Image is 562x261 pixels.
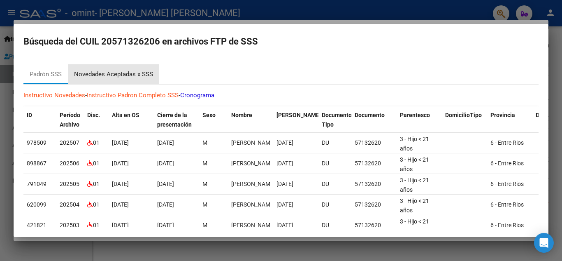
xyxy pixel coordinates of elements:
[87,200,105,209] div: 01
[400,156,429,172] span: 3 - Hijo < 21 años
[60,112,80,128] span: Período Archivo
[27,201,46,208] span: 620099
[318,106,351,134] datatable-header-cell: Documento Tipo
[23,106,56,134] datatable-header-cell: ID
[355,221,393,230] div: 57132620
[322,200,348,209] div: DU
[87,221,105,230] div: 01
[112,181,129,187] span: [DATE]
[60,201,79,208] span: 202504
[27,181,46,187] span: 791049
[231,201,275,208] span: MEDRANO JEREMIAS ENZ
[87,159,105,168] div: 01
[202,222,207,228] span: M
[400,136,429,152] span: 3 - Hijo < 21 años
[400,112,430,118] span: Parentesco
[23,92,85,99] a: Instructivo Novedades
[442,106,487,134] datatable-header-cell: DomicilioTipo
[157,201,174,208] span: [DATE]
[112,201,129,208] span: [DATE]
[276,112,323,118] span: [PERSON_NAME].
[87,112,100,118] span: Disc.
[112,112,139,118] span: Alta en OS
[60,222,79,228] span: 202503
[400,218,429,234] span: 3 - Hijo < 21 años
[87,179,105,189] div: 01
[400,177,429,193] span: 3 - Hijo < 21 años
[112,139,129,146] span: [DATE]
[276,181,293,187] span: [DATE]
[23,91,539,100] p: - -
[276,201,293,208] span: [DATE]
[322,221,348,230] div: DU
[56,106,84,134] datatable-header-cell: Período Archivo
[351,106,397,134] datatable-header-cell: Documento
[231,139,275,146] span: MEDRANO JEREMIAS ENZ
[273,106,318,134] datatable-header-cell: Fecha Nac.
[490,160,524,167] span: 6 - Entre Rios
[490,112,515,118] span: Provincia
[276,160,293,167] span: [DATE]
[487,106,532,134] datatable-header-cell: Provincia
[27,222,46,228] span: 421821
[202,181,207,187] span: M
[154,106,199,134] datatable-header-cell: Cierre de la presentación
[60,160,79,167] span: 202506
[400,198,429,214] span: 3 - Hijo < 21 años
[27,139,46,146] span: 978509
[355,200,393,209] div: 57132620
[228,106,273,134] datatable-header-cell: Nombre
[202,112,216,118] span: Sexo
[202,160,207,167] span: M
[157,181,174,187] span: [DATE]
[322,179,348,189] div: DU
[84,106,109,134] datatable-header-cell: Disc.
[231,112,252,118] span: Nombre
[322,138,348,148] div: DU
[355,179,393,189] div: 57132620
[355,138,393,148] div: 57132620
[490,222,524,228] span: 6 - Entre Rios
[74,70,153,79] div: Novedades Aceptadas x SSS
[490,181,524,187] span: 6 - Entre Rios
[109,106,154,134] datatable-header-cell: Alta en OS
[199,106,228,134] datatable-header-cell: Sexo
[157,160,174,167] span: [DATE]
[231,181,275,187] span: MEDRANO JEREMIAS ENZ
[490,139,524,146] span: 6 - Entre Rios
[490,201,524,208] span: 6 - Entre Rios
[30,70,62,79] div: Padrón SSS
[87,92,179,99] a: Instructivo Padron Completo SSS
[534,233,554,253] div: Open Intercom Messenger
[27,112,32,118] span: ID
[27,160,46,167] span: 898867
[23,34,539,49] h2: Búsqueda del CUIL 20571326206 en archivos FTP de SSS
[87,138,105,148] div: 01
[202,139,207,146] span: M
[322,112,352,128] span: Documento Tipo
[231,160,275,167] span: MEDRANO JEREMIAS ENZ
[112,222,129,228] span: [DATE]
[276,139,293,146] span: [DATE]
[397,106,442,134] datatable-header-cell: Parentesco
[355,112,385,118] span: Documento
[157,112,192,128] span: Cierre de la presentación
[60,181,79,187] span: 202505
[112,160,129,167] span: [DATE]
[60,139,79,146] span: 202507
[157,139,174,146] span: [DATE]
[322,159,348,168] div: DU
[276,222,293,228] span: [DATE]
[202,201,207,208] span: M
[180,92,214,99] a: Cronograma
[231,222,275,228] span: MEDRANO JEREMIAS ENZ
[355,159,393,168] div: 57132620
[445,112,482,118] span: DomicilioTipo
[157,222,174,228] span: [DATE]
